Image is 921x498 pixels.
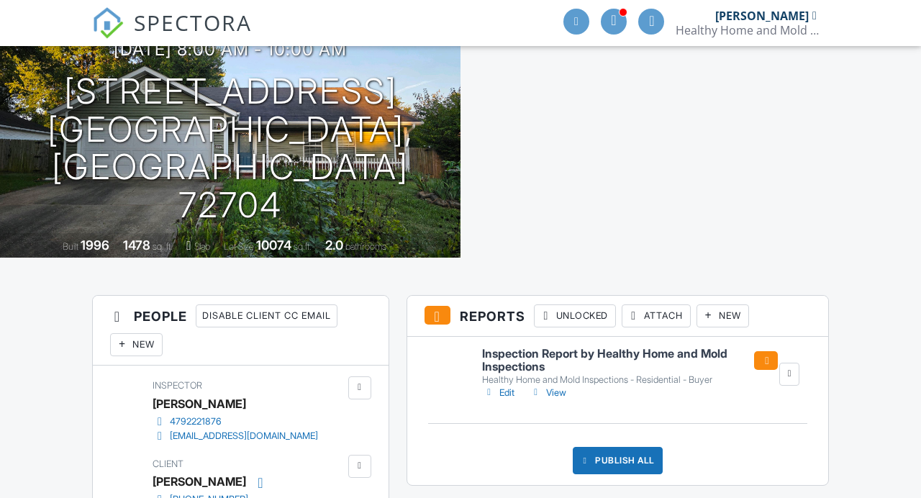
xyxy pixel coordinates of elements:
div: [PERSON_NAME] [153,393,246,415]
img: The Best Home Inspection Software - Spectora [92,7,124,39]
div: 4792221876 [170,416,222,427]
a: Inspection Report by Healthy Home and Mold Inspections Healthy Home and Mold Inspections - Reside... [482,348,778,386]
h6: Inspection Report by Healthy Home and Mold Inspections [482,348,778,373]
span: Inspector [153,380,202,391]
div: [PERSON_NAME] [153,471,246,492]
a: 4792221876 [153,415,318,429]
span: sq.ft. [294,241,312,252]
span: Built [63,241,78,252]
div: Unlocked [534,304,616,327]
a: SPECTORA [92,19,252,50]
h3: People [93,296,389,366]
div: Attach [622,304,691,327]
h3: Reports [407,296,828,337]
h1: [STREET_ADDRESS] [GEOGRAPHIC_DATA], [GEOGRAPHIC_DATA] 72704 [23,73,437,225]
div: Healthy Home and Mold Inspections [676,23,820,37]
span: sq. ft. [153,241,173,252]
div: 10074 [256,237,291,253]
a: View [529,386,566,400]
div: 1478 [123,237,150,253]
div: [PERSON_NAME] [715,9,809,23]
div: Disable Client CC Email [196,304,337,327]
div: New [697,304,749,327]
div: 2.0 [325,237,343,253]
span: Lot Size [224,241,254,252]
div: [EMAIL_ADDRESS][DOMAIN_NAME] [170,430,318,442]
span: Client [153,458,183,469]
a: [EMAIL_ADDRESS][DOMAIN_NAME] [153,429,318,443]
span: slab [194,241,210,252]
span: SPECTORA [134,7,252,37]
div: Publish All [573,447,663,474]
h3: [DATE] 8:00 am - 10:00 am [114,40,347,59]
span: bathrooms [345,241,386,252]
div: 1996 [81,237,109,253]
div: Healthy Home and Mold Inspections - Residential - Buyer [482,374,778,386]
a: Edit [482,386,514,400]
div: New [110,333,163,356]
